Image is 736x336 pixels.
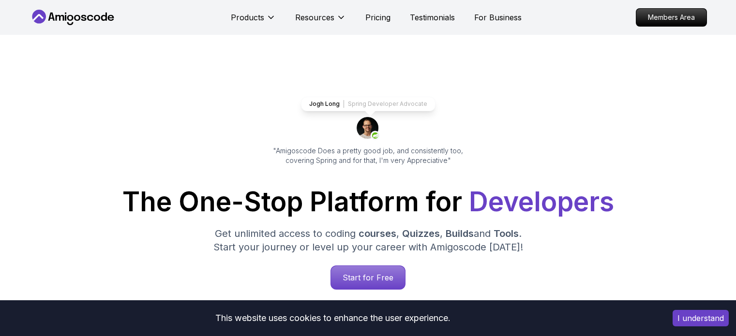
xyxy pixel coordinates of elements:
p: Get unlimited access to coding , , and . Start your journey or level up your career with Amigosco... [206,227,531,254]
span: Developers [469,186,614,218]
span: Builds [446,228,474,239]
a: Members Area [636,8,707,27]
button: Accept cookies [673,310,729,326]
button: Resources [295,12,346,31]
p: Members Area [636,9,706,26]
p: "Amigoscode Does a pretty good job, and consistently too, covering Spring and for that, I'm very ... [260,146,477,165]
button: Products [231,12,276,31]
span: courses [359,228,396,239]
div: This website uses cookies to enhance the user experience. [7,307,658,329]
p: Products [231,12,264,23]
img: josh long [357,117,380,140]
h1: The One-Stop Platform for [37,189,699,215]
a: For Business [474,12,522,23]
p: Jogh Long [309,100,340,108]
a: Testimonials [410,12,455,23]
span: Quizzes [402,228,440,239]
span: Tools [494,228,519,239]
p: Resources [295,12,334,23]
a: Pricing [365,12,391,23]
p: Start for Free [331,266,405,289]
a: Start for Free [330,265,406,290]
p: Spring Developer Advocate [348,100,427,108]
